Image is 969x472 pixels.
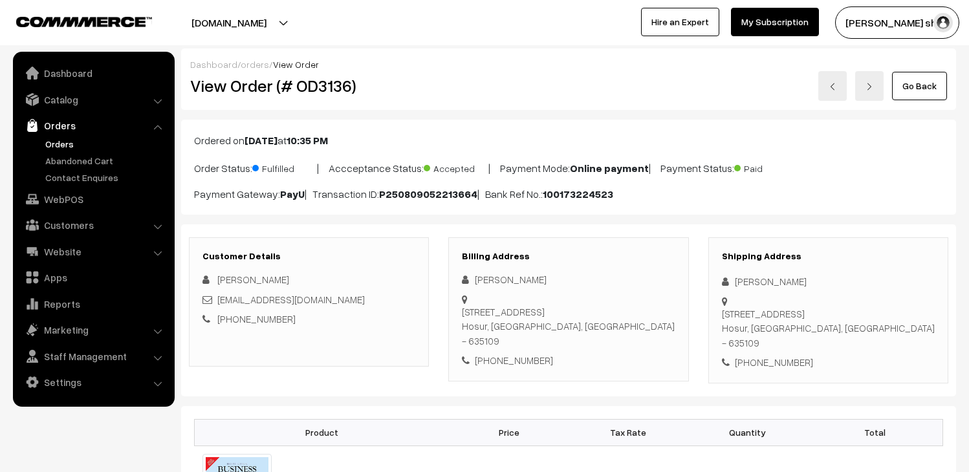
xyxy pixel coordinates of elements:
[424,158,488,175] span: Accepted
[16,213,170,237] a: Customers
[16,88,170,111] a: Catalog
[287,134,328,147] b: 10:35 PM
[16,370,170,394] a: Settings
[16,17,152,27] img: COMMMERCE
[722,274,935,289] div: [PERSON_NAME]
[688,419,807,445] th: Quantity
[16,318,170,341] a: Marketing
[734,158,799,175] span: Paid
[217,313,296,325] a: [PHONE_NUMBER]
[252,158,317,175] span: Fulfilled
[829,83,836,91] img: left-arrow.png
[195,419,450,445] th: Product
[42,154,170,167] a: Abandoned Cart
[462,272,675,287] div: [PERSON_NAME]
[462,251,675,262] h3: Billing Address
[190,59,237,70] a: Dashboard
[194,186,943,202] p: Payment Gateway: | Transaction ID: | Bank Ref No.:
[16,188,170,211] a: WebPOS
[16,292,170,316] a: Reports
[217,294,365,305] a: [EMAIL_ADDRESS][DOMAIN_NAME]
[462,353,675,368] div: [PHONE_NUMBER]
[16,240,170,263] a: Website
[892,72,947,100] a: Go Back
[16,61,170,85] a: Dashboard
[569,419,688,445] th: Tax Rate
[570,162,649,175] b: Online payment
[190,58,947,71] div: / /
[280,188,305,200] b: PayU
[42,171,170,184] a: Contact Enquires
[42,137,170,151] a: Orders
[194,158,943,176] p: Order Status: | Accceptance Status: | Payment Mode: | Payment Status:
[217,274,289,285] span: [PERSON_NAME]
[273,59,319,70] span: View Order
[543,188,613,200] b: 100173224523
[16,266,170,289] a: Apps
[16,345,170,368] a: Staff Management
[722,251,935,262] h3: Shipping Address
[462,305,675,349] div: [STREET_ADDRESS] Hosur, [GEOGRAPHIC_DATA], [GEOGRAPHIC_DATA] - 635109
[194,133,943,148] p: Ordered on at
[731,8,819,36] a: My Subscription
[202,251,415,262] h3: Customer Details
[641,8,719,36] a: Hire an Expert
[450,419,569,445] th: Price
[16,114,170,137] a: Orders
[241,59,269,70] a: orders
[933,13,953,32] img: user
[146,6,312,39] button: [DOMAIN_NAME]
[835,6,959,39] button: [PERSON_NAME] sha…
[245,134,278,147] b: [DATE]
[379,188,477,200] b: P250809052213664
[722,355,935,370] div: [PHONE_NUMBER]
[807,419,942,445] th: Total
[190,76,430,96] h2: View Order (# OD3136)
[866,83,873,91] img: right-arrow.png
[722,306,935,350] div: [STREET_ADDRESS] Hosur, [GEOGRAPHIC_DATA], [GEOGRAPHIC_DATA] - 635109
[16,13,129,28] a: COMMMERCE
